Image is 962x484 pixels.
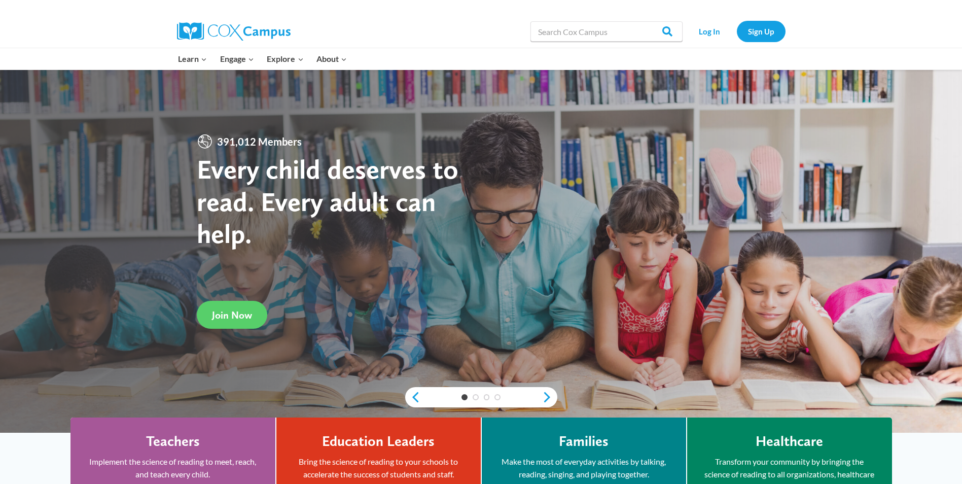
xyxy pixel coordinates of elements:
[484,394,490,400] a: 3
[172,48,353,70] nav: Primary Navigation
[497,455,671,481] p: Make the most of everyday activities by talking, reading, singing, and playing together.
[530,21,683,42] input: Search Cox Campus
[461,394,468,400] a: 1
[473,394,479,400] a: 2
[213,133,306,150] span: 391,012 Members
[542,391,557,403] a: next
[197,153,458,250] strong: Every child deserves to read. Every adult can help.
[688,21,786,42] nav: Secondary Navigation
[178,52,207,65] span: Learn
[494,394,501,400] a: 4
[316,52,347,65] span: About
[177,22,291,41] img: Cox Campus
[405,391,420,403] a: previous
[197,301,267,329] a: Join Now
[737,21,786,42] a: Sign Up
[86,455,260,481] p: Implement the science of reading to meet, reach, and teach every child.
[292,455,466,481] p: Bring the science of reading to your schools to accelerate the success of students and staff.
[146,433,200,450] h4: Teachers
[405,387,557,407] div: content slider buttons
[212,309,252,321] span: Join Now
[756,433,823,450] h4: Healthcare
[688,21,732,42] a: Log In
[559,433,609,450] h4: Families
[267,52,303,65] span: Explore
[322,433,435,450] h4: Education Leaders
[220,52,254,65] span: Engage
